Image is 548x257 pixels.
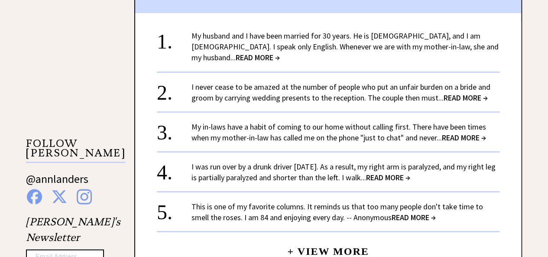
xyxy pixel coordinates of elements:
[287,238,369,257] a: + View More
[27,189,42,204] img: facebook%20blue.png
[191,31,499,62] a: My husband and I have been married for 30 years. He is [DEMOGRAPHIC_DATA], and I am [DEMOGRAPHIC_...
[157,161,191,177] div: 4.
[77,189,92,204] img: instagram%20blue.png
[52,189,67,204] img: x%20blue.png
[444,92,488,102] span: READ MORE →
[366,172,410,182] span: READ MORE →
[191,161,496,182] a: I was run over by a drunk driver [DATE]. As a result, my right arm is paralyzed, and my right leg...
[191,81,490,102] a: I never cease to be amazed at the number of people who put an unfair burden on a bride and groom ...
[26,171,88,194] a: @annlanders
[157,81,191,97] div: 2.
[191,121,486,142] a: My in-laws have a habit of coming to our home without calling first. There have been times when m...
[26,138,125,163] p: FOLLOW [PERSON_NAME]
[191,201,483,222] a: This is one of my favorite columns. It reminds us that too many people don't take time to smell t...
[236,52,280,62] span: READ MORE →
[157,30,191,46] div: 1.
[157,201,191,217] div: 5.
[157,121,191,137] div: 3.
[442,132,486,142] span: READ MORE →
[392,212,436,222] span: READ MORE →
